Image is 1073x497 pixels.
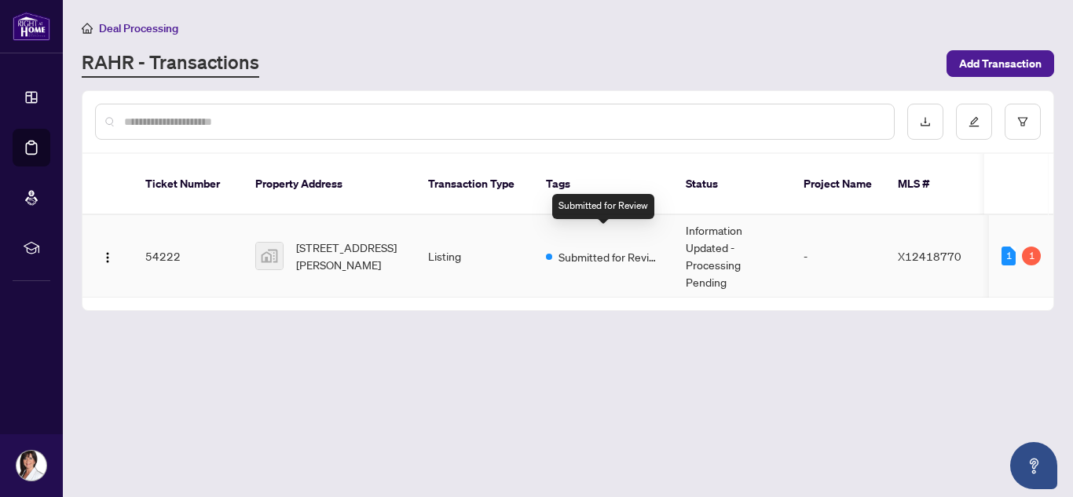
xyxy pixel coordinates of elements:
[959,51,1042,76] span: Add Transaction
[533,154,673,215] th: Tags
[885,154,980,215] th: MLS #
[1010,442,1057,489] button: Open asap
[907,104,943,140] button: download
[1017,116,1028,127] span: filter
[416,215,533,298] td: Listing
[13,12,50,41] img: logo
[956,104,992,140] button: edit
[95,243,120,269] button: Logo
[296,239,403,273] span: [STREET_ADDRESS][PERSON_NAME]
[256,243,283,269] img: thumbnail-img
[673,154,791,215] th: Status
[133,215,243,298] td: 54222
[82,49,259,78] a: RAHR - Transactions
[16,451,46,481] img: Profile Icon
[101,251,114,264] img: Logo
[82,23,93,34] span: home
[243,154,416,215] th: Property Address
[1022,247,1041,265] div: 1
[947,50,1054,77] button: Add Transaction
[1005,104,1041,140] button: filter
[416,154,533,215] th: Transaction Type
[791,215,885,298] td: -
[791,154,885,215] th: Project Name
[558,248,661,265] span: Submitted for Review
[133,154,243,215] th: Ticket Number
[969,116,980,127] span: edit
[552,194,654,219] div: Submitted for Review
[898,249,961,263] span: X12418770
[673,215,791,298] td: Information Updated - Processing Pending
[99,21,178,35] span: Deal Processing
[920,116,931,127] span: download
[1002,247,1016,265] div: 1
